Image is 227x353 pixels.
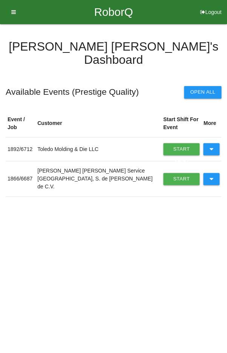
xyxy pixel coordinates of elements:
td: 1892 / 6712 [6,137,35,161]
th: Customer [35,110,161,137]
td: [PERSON_NAME] [PERSON_NAME] Service [GEOGRAPHIC_DATA], S. de [PERSON_NAME] de C.V. [35,161,161,197]
td: Toledo Molding & Die LLC [35,137,161,161]
a: Start Shift [163,143,200,155]
a: Start Shift [163,173,200,185]
th: Event / Job [6,110,35,137]
h5: Available Events ( Prestige Quality ) [6,87,139,97]
th: More [201,110,221,137]
h4: [PERSON_NAME] [PERSON_NAME] 's Dashboard [6,40,221,66]
button: Open All [184,86,221,98]
th: Start Shift For Event [161,110,202,137]
td: 1866 / 6687 [6,161,35,197]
